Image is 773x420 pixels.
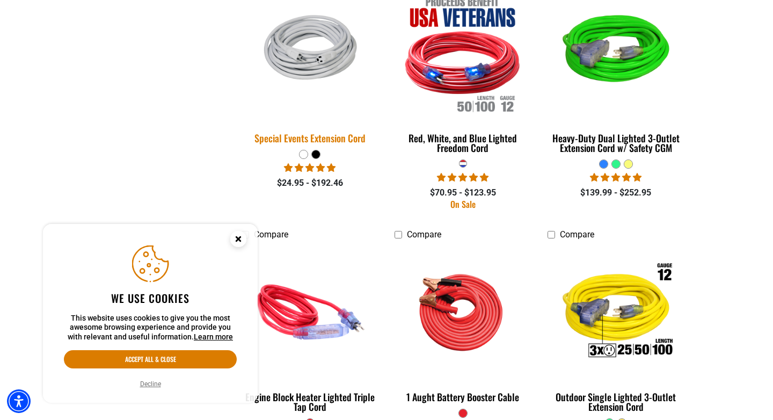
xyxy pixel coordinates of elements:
aside: Cookie Consent [43,224,258,403]
img: white [235,4,385,103]
div: On Sale [395,200,531,208]
a: Outdoor Single Lighted 3-Outlet Extension Cord Outdoor Single Lighted 3-Outlet Extension Cord [548,245,684,418]
img: Outdoor Single Lighted 3-Outlet Extension Cord [548,250,683,374]
div: Red, White, and Blue Lighted Freedom Cord [395,133,531,153]
a: This website uses cookies to give you the most awesome browsing experience and provide you with r... [194,332,233,341]
span: 4.92 stars [590,172,641,183]
img: features [395,250,530,374]
img: red [243,250,378,374]
div: Heavy-Duty Dual Lighted 3-Outlet Extension Cord w/ Safety CGM [548,133,684,153]
div: $70.95 - $123.95 [395,186,531,199]
span: 5.00 stars [284,163,336,173]
div: Engine Block Heater Lighted Triple Tap Cord [242,392,378,411]
p: This website uses cookies to give you the most awesome browsing experience and provide you with r... [64,314,237,342]
div: Special Events Extension Cord [242,133,378,143]
div: Outdoor Single Lighted 3-Outlet Extension Cord [548,392,684,411]
div: Accessibility Menu [7,389,31,413]
div: $139.99 - $252.95 [548,186,684,199]
a: red Engine Block Heater Lighted Triple Tap Cord [242,245,378,418]
button: Accept all & close [64,350,237,368]
h2: We use cookies [64,291,237,305]
span: Compare [407,229,441,240]
button: Decline [137,379,164,389]
span: Compare [254,229,288,240]
span: Compare [560,229,594,240]
div: $24.95 - $192.46 [242,177,378,190]
a: features 1 Aught Battery Booster Cable [395,245,531,408]
div: 1 Aught Battery Booster Cable [395,392,531,402]
span: 5.00 stars [437,172,488,183]
button: Close this option [219,224,258,257]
